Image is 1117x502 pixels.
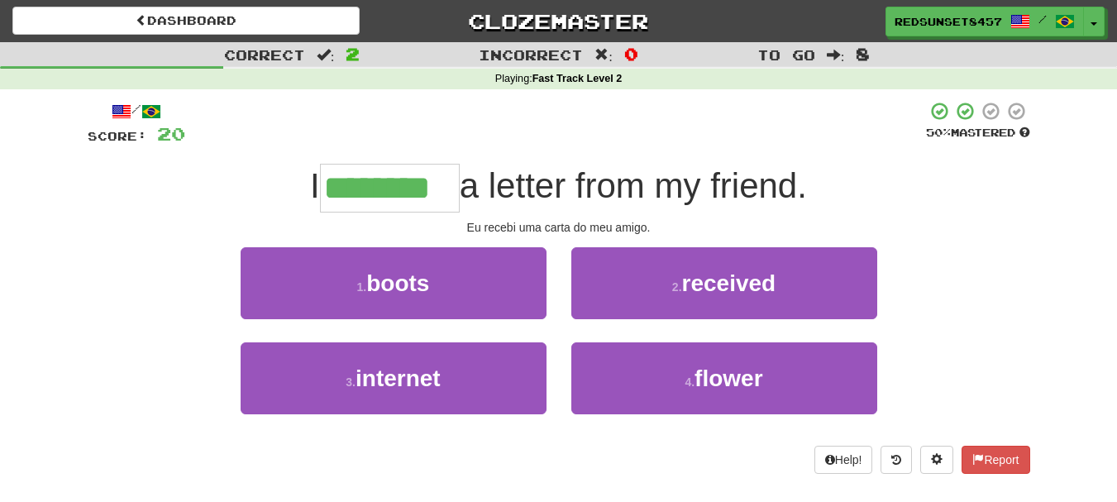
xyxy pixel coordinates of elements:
[885,7,1084,36] a: RedSunset8457 /
[895,14,1002,29] span: RedSunset8457
[814,446,873,474] button: Help!
[962,446,1029,474] button: Report
[571,247,877,319] button: 2.received
[685,375,695,389] small: 4 .
[624,44,638,64] span: 0
[672,280,682,294] small: 2 .
[594,48,613,62] span: :
[346,375,356,389] small: 3 .
[241,247,547,319] button: 1.boots
[88,101,185,122] div: /
[241,342,547,414] button: 3.internet
[757,46,815,63] span: To go
[460,166,807,205] span: a letter from my friend.
[856,44,870,64] span: 8
[827,48,845,62] span: :
[12,7,360,35] a: Dashboard
[357,280,367,294] small: 1 .
[346,44,360,64] span: 2
[532,73,623,84] strong: Fast Track Level 2
[571,342,877,414] button: 4.flower
[356,366,441,391] span: internet
[682,270,776,296] span: received
[479,46,583,63] span: Incorrect
[384,7,732,36] a: Clozemaster
[88,219,1030,236] div: Eu recebi uma carta do meu amigo.
[366,270,429,296] span: boots
[88,129,147,143] span: Score:
[224,46,305,63] span: Correct
[1038,13,1047,25] span: /
[695,366,762,391] span: flower
[926,126,951,139] span: 50 %
[881,446,912,474] button: Round history (alt+y)
[926,126,1030,141] div: Mastered
[157,123,185,144] span: 20
[310,166,320,205] span: I
[317,48,335,62] span: :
